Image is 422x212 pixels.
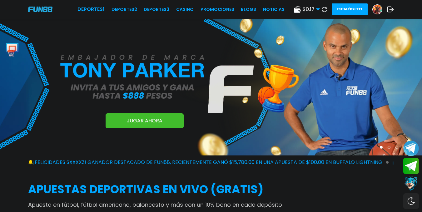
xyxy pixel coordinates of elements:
button: Contact customer service [403,175,419,192]
p: Apuesta en fútbol, fútbol americano, baloncesto y más con un 10% bono en cada depósito [28,200,394,209]
img: Avatar [373,5,382,14]
a: JUGAR AHORA [106,113,184,128]
a: NOTICIAS [263,6,285,13]
a: Deportes2 [112,6,137,13]
a: Deportes3 [144,6,169,13]
button: Join telegram channel [403,140,419,156]
a: Avatar [372,4,387,14]
span: $ 0.17 [303,6,320,13]
img: Company Logo [28,7,52,12]
a: Promociones [201,6,234,13]
h2: APUESTAS DEPORTIVAS EN VIVO (gratis) [28,181,394,198]
button: Depósito [332,3,368,15]
a: CASINO [176,6,194,13]
a: BLOGS [241,6,256,13]
a: Deportes1 [77,6,105,13]
div: Switch theme [403,193,419,209]
button: Join telegram [403,158,419,174]
span: ¡FELICIDADES sxxxxz! GANADOR DESTACADO DE FUN88, RECIENTEMENTE GANÓ $15,780.00 EN UNA APUESTA DE ... [33,159,389,166]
